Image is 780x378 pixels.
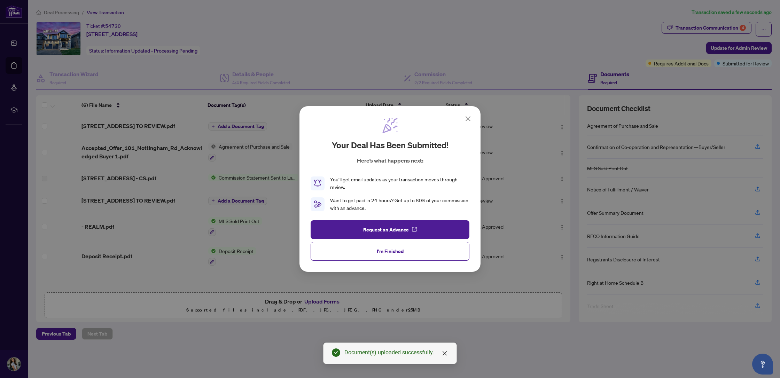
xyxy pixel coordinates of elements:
[442,351,447,356] span: close
[332,140,448,151] h2: Your deal has been submitted!
[311,220,469,239] button: Request an Advance
[377,246,404,257] span: I'm Finished
[344,348,448,357] div: Document(s) uploaded successfully.
[752,354,773,375] button: Open asap
[441,349,448,357] a: Close
[311,242,469,261] button: I'm Finished
[332,348,340,357] span: check-circle
[330,197,469,212] div: Want to get paid in 24 hours? Get up to 80% of your commission with an advance.
[363,224,409,235] span: Request an Advance
[357,156,423,165] p: Here’s what happens next:
[330,176,469,191] div: You’ll get email updates as your transaction moves through review.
